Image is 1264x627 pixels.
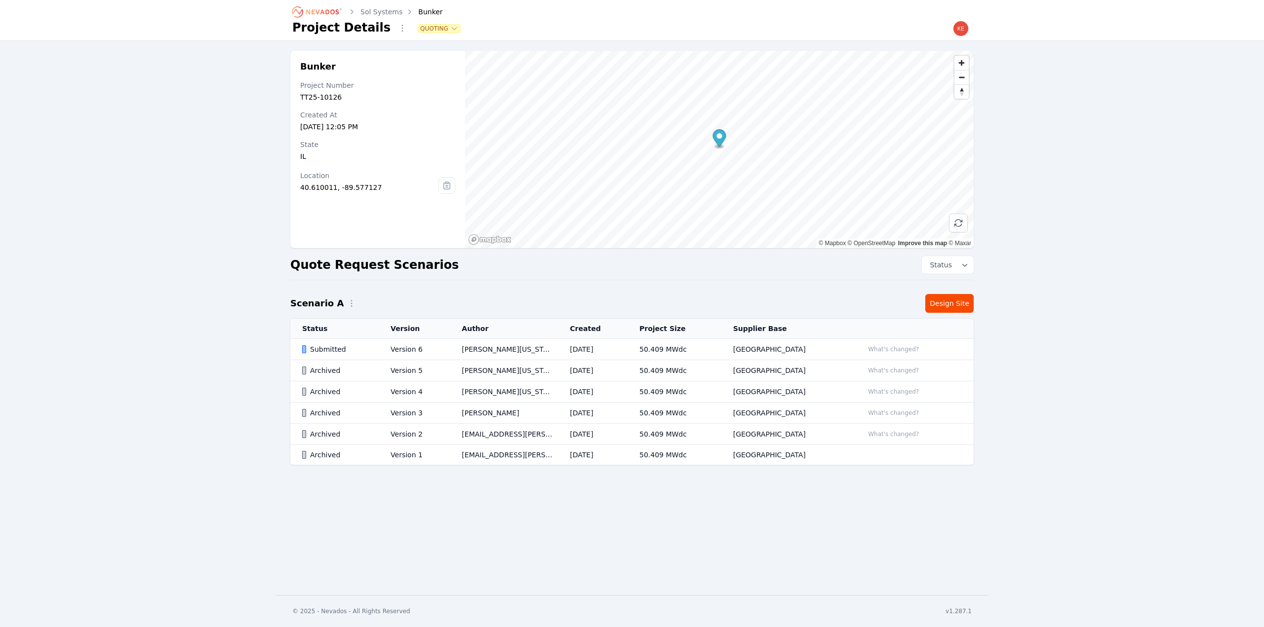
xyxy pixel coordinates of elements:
[721,445,852,465] td: [GEOGRAPHIC_DATA]
[864,407,923,418] button: What's changed?
[628,339,721,360] td: 50.409 MWdc
[721,403,852,424] td: [GEOGRAPHIC_DATA]
[450,360,558,381] td: [PERSON_NAME][US_STATE]
[712,129,726,149] div: Map marker
[954,71,969,84] span: Zoom out
[628,424,721,445] td: 50.409 MWdc
[360,7,402,17] a: Sol Systems
[379,360,450,381] td: Version 5
[558,339,628,360] td: [DATE]
[450,445,558,465] td: [EMAIL_ADDRESS][PERSON_NAME][DOMAIN_NAME]
[628,381,721,403] td: 50.409 MWdc
[922,256,974,274] button: Status
[290,403,974,424] tr: ArchivedVersion 3[PERSON_NAME][DATE]50.409 MWdc[GEOGRAPHIC_DATA]What's changed?
[302,429,374,439] div: Archived
[302,408,374,418] div: Archived
[558,403,628,424] td: [DATE]
[558,445,628,465] td: [DATE]
[379,319,450,339] th: Version
[864,365,923,376] button: What's changed?
[300,80,455,90] div: Project Number
[926,260,952,270] span: Status
[721,360,852,381] td: [GEOGRAPHIC_DATA]
[300,183,438,192] div: 40.610011, -89.577127
[946,607,972,615] div: v1.287.1
[300,61,455,73] h2: Bunker
[558,381,628,403] td: [DATE]
[300,140,455,149] div: State
[558,360,628,381] td: [DATE]
[418,25,460,33] button: Quoting
[954,70,969,84] button: Zoom out
[450,339,558,360] td: [PERSON_NAME][US_STATE]
[379,381,450,403] td: Version 4
[450,403,558,424] td: [PERSON_NAME]
[721,319,852,339] th: Supplier Base
[864,386,923,397] button: What's changed?
[450,424,558,445] td: [EMAIL_ADDRESS][PERSON_NAME][DOMAIN_NAME]
[290,339,974,360] tr: SubmittedVersion 6[PERSON_NAME][US_STATE][DATE]50.409 MWdc[GEOGRAPHIC_DATA]What's changed?
[379,424,450,445] td: Version 2
[721,424,852,445] td: [GEOGRAPHIC_DATA]
[300,151,455,161] div: IL
[450,381,558,403] td: [PERSON_NAME][US_STATE]
[848,240,896,247] a: OpenStreetMap
[954,56,969,70] button: Zoom in
[379,403,450,424] td: Version 3
[953,21,969,37] img: kevin.west@nevados.solar
[290,296,344,310] h2: Scenario A
[379,445,450,465] td: Version 1
[300,122,455,132] div: [DATE] 12:05 PM
[628,445,721,465] td: 50.409 MWdc
[379,339,450,360] td: Version 6
[290,360,974,381] tr: ArchivedVersion 5[PERSON_NAME][US_STATE][DATE]50.409 MWdc[GEOGRAPHIC_DATA]What's changed?
[302,387,374,397] div: Archived
[721,339,852,360] td: [GEOGRAPHIC_DATA]
[954,84,969,99] button: Reset bearing to north
[864,429,923,440] button: What's changed?
[290,319,379,339] th: Status
[819,240,846,247] a: Mapbox
[292,607,410,615] div: © 2025 - Nevados - All Rights Reserved
[290,257,459,273] h2: Quote Request Scenarios
[302,344,374,354] div: Submitted
[290,381,974,403] tr: ArchivedVersion 4[PERSON_NAME][US_STATE][DATE]50.409 MWdc[GEOGRAPHIC_DATA]What's changed?
[300,110,455,120] div: Created At
[300,171,438,181] div: Location
[468,234,512,245] a: Mapbox homepage
[302,366,374,375] div: Archived
[558,424,628,445] td: [DATE]
[450,319,558,339] th: Author
[954,85,969,99] span: Reset bearing to north
[925,294,974,313] a: Design Site
[290,445,974,465] tr: ArchivedVersion 1[EMAIL_ADDRESS][PERSON_NAME][DOMAIN_NAME][DATE]50.409 MWdc[GEOGRAPHIC_DATA]
[465,51,974,248] canvas: Map
[898,240,947,247] a: Improve this map
[302,450,374,460] div: Archived
[404,7,442,17] div: Bunker
[558,319,628,339] th: Created
[864,344,923,355] button: What's changed?
[628,403,721,424] td: 50.409 MWdc
[628,319,721,339] th: Project Size
[292,4,443,20] nav: Breadcrumb
[292,20,391,36] h1: Project Details
[721,381,852,403] td: [GEOGRAPHIC_DATA]
[948,240,971,247] a: Maxar
[300,92,455,102] div: TT25-10126
[628,360,721,381] td: 50.409 MWdc
[290,424,974,445] tr: ArchivedVersion 2[EMAIL_ADDRESS][PERSON_NAME][DOMAIN_NAME][DATE]50.409 MWdc[GEOGRAPHIC_DATA]What'...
